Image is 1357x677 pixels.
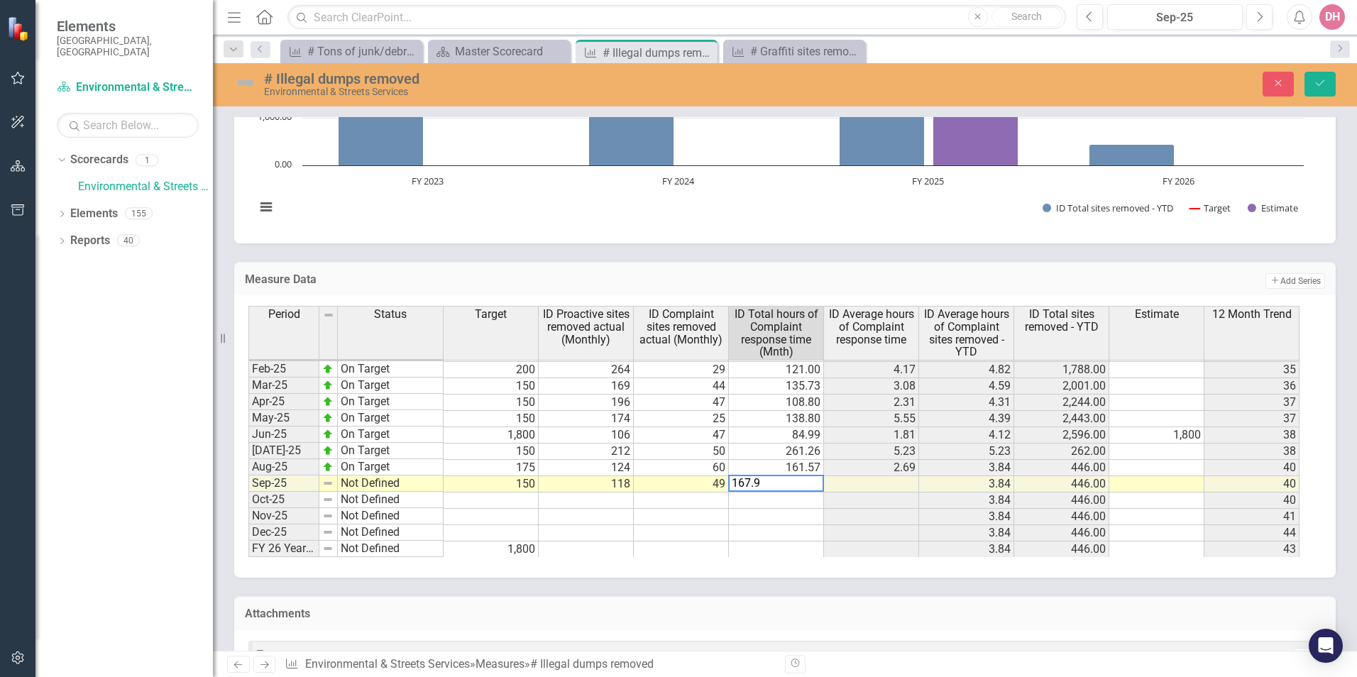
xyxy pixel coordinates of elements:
td: 29 [634,362,729,378]
div: # Illegal dumps removed [603,44,714,62]
td: 41 [1204,509,1300,525]
td: 4.59 [919,378,1014,395]
div: # Tons of junk/debris removed [307,43,419,60]
td: 37 [1204,411,1300,427]
div: Open Intercom Messenger [1309,629,1343,663]
td: 200 [444,362,539,378]
img: 8DAGhfEEPCf229AAAAAElFTkSuQmCC [322,510,334,522]
td: 3.84 [919,476,1014,492]
td: Not Defined [338,475,444,492]
a: Environmental & Streets Services [57,79,199,96]
td: 106 [539,427,634,444]
div: # Illegal dumps removed [530,657,654,671]
img: Not Defined [234,72,257,94]
td: 2,244.00 [1014,395,1109,411]
div: IT [DATE].xlsx [274,649,343,665]
td: On Target [338,394,444,410]
td: 35 [1204,362,1300,378]
img: 8DAGhfEEPCf229AAAAAElFTkSuQmCC [322,527,334,538]
td: 446.00 [1014,460,1109,476]
td: 5.23 [919,444,1014,460]
div: Master Scorecard [455,43,566,60]
span: ID Average hours of Complaint sites removed - YTD [922,308,1011,358]
input: Search Below... [57,113,199,138]
path: FY 2023, 1,944. ID Total sites removed - YTD. [339,73,424,165]
td: 37 [1204,395,1300,411]
td: 118 [539,476,634,492]
div: 40 [117,235,140,247]
td: 174 [539,411,634,427]
td: 446.00 [1014,492,1109,509]
td: 50 [634,444,729,460]
td: 40 [1204,492,1300,509]
td: 1,788.00 [1014,362,1109,378]
div: Environmental & Streets Services [264,87,852,97]
td: On Target [338,426,444,443]
button: Show Estimate [1248,202,1298,214]
td: On Target [338,459,444,475]
td: 150 [444,444,539,460]
td: On Target [338,361,444,378]
text: FY 2023 [412,175,444,187]
path: FY 2024, 1,574. ID Total sites removed - YTD. [589,91,674,165]
img: ClearPoint Strategy [7,16,32,41]
td: 38 [1204,427,1300,444]
td: 3.84 [919,525,1014,541]
span: Elements [57,18,199,35]
button: Add Series [1265,273,1325,289]
td: 1.81 [824,427,919,444]
span: ID Total sites removed - YTD [1017,308,1106,333]
td: 262.00 [1014,444,1109,460]
td: 3.84 [919,492,1014,509]
td: [DATE]-25 [248,443,319,459]
a: Scorecards [70,152,128,168]
td: 2,596.00 [1014,427,1109,444]
td: 25 [634,411,729,427]
td: 3.84 [919,509,1014,525]
td: On Target [338,410,444,426]
button: Show Target [1190,202,1231,214]
td: 2.31 [824,395,919,411]
text: 0.00 [275,158,292,170]
td: Not Defined [338,541,444,557]
td: 124 [539,460,634,476]
td: 40 [1204,460,1300,476]
td: 169 [539,378,634,395]
span: Status [374,308,407,321]
text: FY 2025 [912,175,944,187]
a: # Graffiti sites removed [727,43,862,60]
td: 47 [634,395,729,411]
td: Apr-25 [248,394,319,410]
img: zOikAAAAAElFTkSuQmCC [322,445,334,456]
div: # Illegal dumps removed [264,71,852,87]
td: 446.00 [1014,509,1109,525]
td: 1,800 [444,541,539,558]
td: 4.17 [824,362,919,378]
td: 161.57 [729,460,824,476]
td: Dec-25 [248,524,319,541]
td: 175 [444,460,539,476]
td: Not Defined [338,524,444,541]
img: zOikAAAAAElFTkSuQmCC [322,429,334,440]
td: 4.31 [919,395,1014,411]
img: 8DAGhfEEPCf229AAAAAElFTkSuQmCC [322,543,334,554]
h3: Measure Data [245,273,833,286]
span: ID Total hours of Complaint response time (Mnth) [732,308,820,358]
td: On Target [338,378,444,394]
td: 38 [1204,444,1300,460]
input: Search ClearPoint... [287,5,1066,30]
a: Environmental & Streets Services [78,179,213,195]
td: May-25 [248,410,319,426]
td: 84.99 [729,427,824,444]
span: ID Complaint sites removed actual (Monthly) [637,308,725,346]
td: Not Defined [338,508,444,524]
td: 5.23 [824,444,919,460]
text: FY 2026 [1163,175,1194,187]
span: ID Average hours of Complaint response time [827,308,916,346]
img: 8DAGhfEEPCf229AAAAAElFTkSuQmCC [322,494,334,505]
img: 8DAGhfEEPCf229AAAAAElFTkSuQmCC [323,309,334,321]
td: Sep-25 [248,475,319,492]
button: Sep-25 [1107,4,1243,30]
td: 4.82 [919,362,1014,378]
td: 1,800 [1109,427,1204,444]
